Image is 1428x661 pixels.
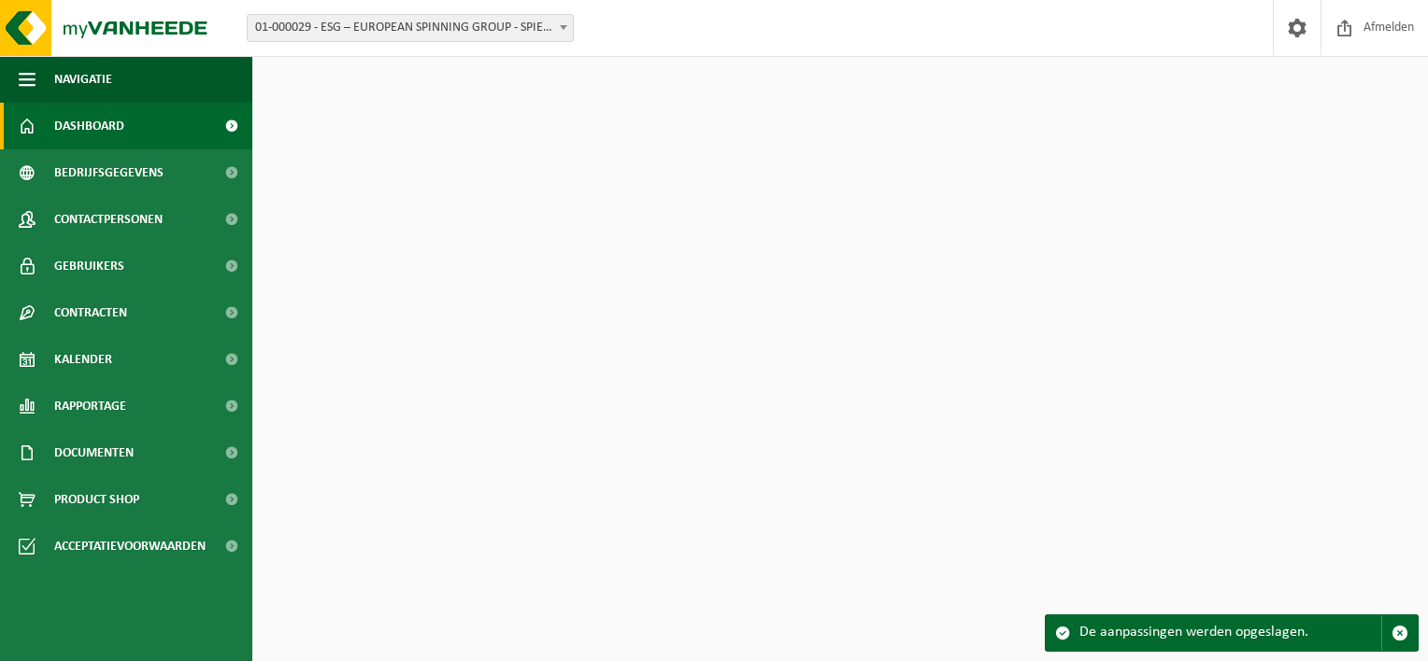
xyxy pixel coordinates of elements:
span: Dashboard [54,103,124,149]
span: Product Shop [54,476,139,523]
span: Navigatie [54,56,112,103]
span: Contactpersonen [54,196,163,243]
div: De aanpassingen werden opgeslagen. [1079,615,1381,651]
span: 01-000029 - ESG – EUROPEAN SPINNING GROUP - SPIERE-HELKIJN [248,15,573,41]
span: 01-000029 - ESG – EUROPEAN SPINNING GROUP - SPIERE-HELKIJN [247,14,574,42]
span: Gebruikers [54,243,124,289]
span: Acceptatievoorwaarden [54,523,206,570]
span: Documenten [54,429,134,476]
span: Bedrijfsgegevens [54,149,164,196]
span: Rapportage [54,383,126,429]
span: Contracten [54,289,127,336]
span: Kalender [54,336,112,383]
